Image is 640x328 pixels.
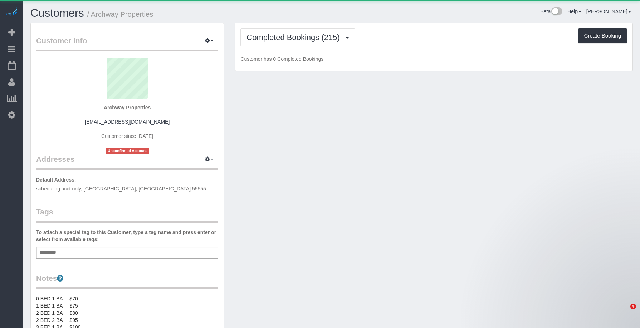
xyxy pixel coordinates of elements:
[240,55,627,63] p: Customer has 0 Completed Bookings
[578,28,627,43] button: Create Booking
[104,105,151,110] strong: Archway Properties
[36,186,206,192] span: scheduling acct only, [GEOGRAPHIC_DATA], [GEOGRAPHIC_DATA] 55555
[246,33,343,42] span: Completed Bookings (215)
[101,133,153,139] span: Customer since [DATE]
[4,7,19,17] img: Automaid Logo
[586,9,631,14] a: [PERSON_NAME]
[616,304,633,321] iframe: Intercom live chat
[630,304,636,309] span: 4
[87,10,153,18] small: / Archway Properties
[36,207,218,223] legend: Tags
[36,273,218,289] legend: Notes
[567,9,581,14] a: Help
[36,229,218,243] label: To attach a special tag to this Customer, type a tag name and press enter or select from availabl...
[85,119,170,125] a: [EMAIL_ADDRESS][DOMAIN_NAME]
[551,7,562,16] img: New interface
[36,176,76,183] label: Default Address:
[540,9,562,14] a: Beta
[106,148,149,154] span: Unconfirmed Account
[36,35,218,51] legend: Customer Info
[30,7,84,19] a: Customers
[240,28,355,46] button: Completed Bookings (215)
